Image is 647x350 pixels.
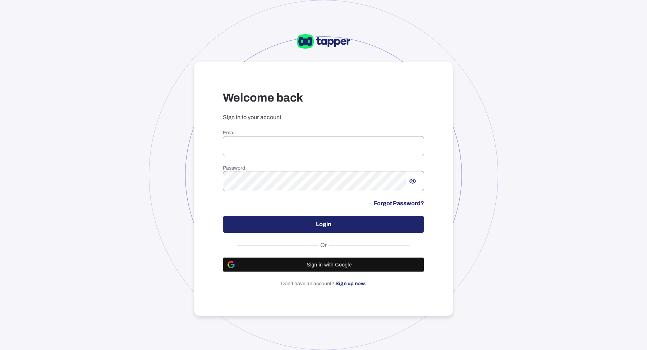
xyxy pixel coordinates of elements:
[223,114,424,121] p: Sign in to your account
[223,165,424,171] h6: Password
[318,242,329,249] span: Or
[223,257,424,272] button: Sign in with Google
[406,175,419,188] button: Show password
[374,200,424,207] a: Forgot Password?
[223,281,424,287] p: Don’t have an account? .
[223,216,424,233] button: Login
[239,262,419,268] span: Sign in with Google
[223,130,424,136] h6: Email
[223,91,424,105] h3: Welcome back
[335,281,365,286] a: Sign up now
